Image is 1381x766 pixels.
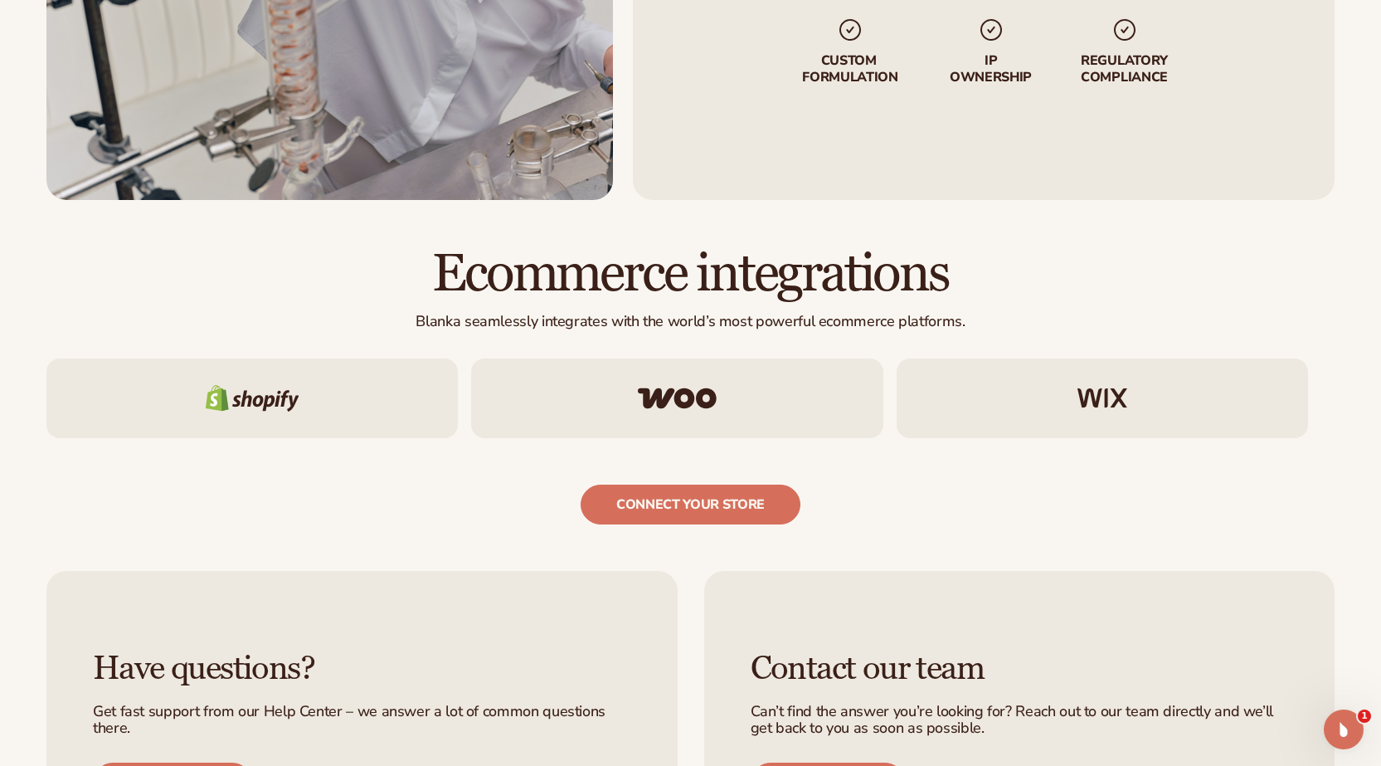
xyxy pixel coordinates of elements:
[948,54,1033,85] p: IP Ownership
[798,54,902,85] p: Custom formulation
[1324,710,1364,749] iframe: Intercom live chat
[751,704,1289,737] p: Can’t find the answer you’re looking for? Reach out to our team directly and we’ll get back to yo...
[93,651,631,687] h3: Have questions?
[581,485,800,524] a: connect your store
[46,246,1335,302] h2: Ecommerce integrations
[1358,710,1371,723] span: 1
[837,17,863,44] img: checkmark_svg
[93,704,631,737] p: Get fast support from our Help Center – we answer a lot of common questions there.
[46,312,1335,331] p: Blanka seamlessly integrates with the world’s most powerful ecommerce platforms.
[206,385,299,412] img: Shopify logo.
[977,17,1004,44] img: checkmark_svg
[1077,388,1127,408] img: Wix logo.
[751,651,1289,687] h3: Contact our team
[638,388,717,409] img: Woo commerce logo.
[1079,54,1169,85] p: regulatory compliance
[1111,17,1137,44] img: checkmark_svg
